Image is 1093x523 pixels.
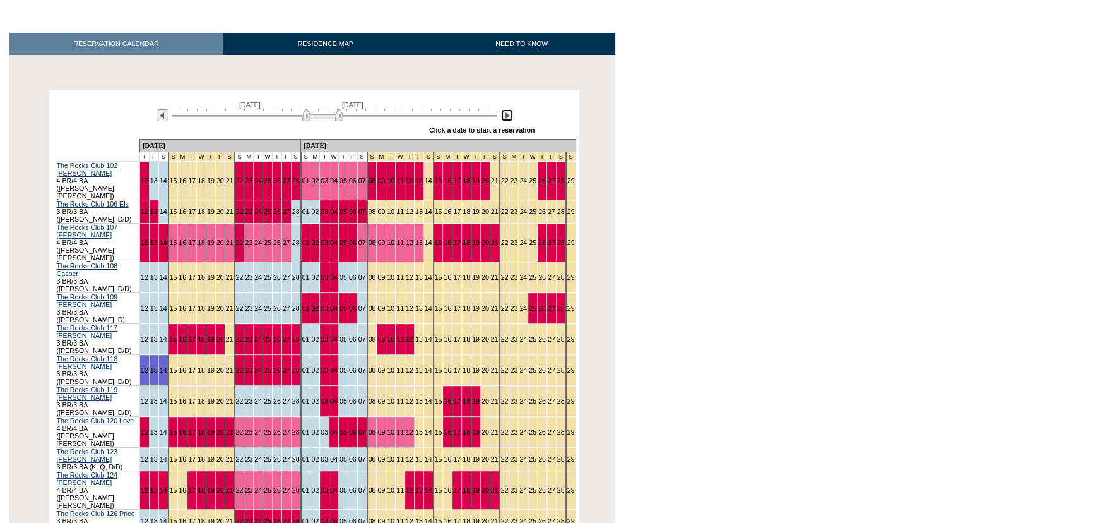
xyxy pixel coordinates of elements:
a: 20 [216,335,224,343]
a: 15 [170,366,177,374]
a: 25 [264,239,271,246]
a: 24 [519,304,527,312]
a: 20 [482,335,489,343]
a: 24 [254,304,262,312]
a: 23 [245,274,252,281]
a: 26 [538,239,546,246]
a: 27 [548,304,555,312]
a: 03 [321,239,328,246]
a: 07 [358,208,366,215]
a: 24 [254,177,262,184]
a: 15 [435,208,442,215]
a: 22 [236,335,244,343]
a: 25 [264,335,271,343]
a: 13 [415,304,423,312]
a: 24 [254,239,262,246]
a: 14 [160,177,167,184]
a: 20 [216,177,224,184]
a: 25 [264,177,271,184]
a: 15 [170,239,177,246]
a: 13 [415,274,423,281]
a: 23 [245,177,252,184]
a: 28 [292,304,300,312]
a: 11 [396,304,404,312]
a: 17 [188,208,196,215]
a: 04 [330,304,338,312]
a: 24 [254,335,262,343]
a: 06 [349,177,357,184]
a: 27 [548,239,555,246]
a: 05 [340,177,347,184]
a: 15 [170,208,177,215]
a: 17 [188,366,196,374]
a: 19 [207,274,215,281]
a: 25 [529,239,536,246]
a: 13 [150,208,158,215]
a: 16 [444,177,451,184]
a: 22 [236,239,244,246]
a: 21 [491,274,499,281]
a: 19 [207,366,215,374]
a: 05 [340,274,347,281]
a: 11 [396,335,404,343]
a: 29 [567,274,575,281]
a: 28 [292,274,300,281]
a: 08 [369,208,376,215]
a: 17 [453,274,461,281]
a: 22 [501,208,509,215]
a: 03 [321,208,328,215]
a: 14 [160,304,167,312]
a: 19 [472,335,480,343]
a: 17 [453,304,461,312]
a: 26 [538,335,546,343]
a: 29 [567,304,575,312]
a: 18 [198,335,205,343]
a: 16 [179,239,186,246]
a: 27 [283,239,290,246]
a: 10 [387,177,394,184]
a: 08 [369,274,376,281]
a: 23 [245,335,252,343]
a: 13 [415,239,423,246]
a: 23 [510,177,517,184]
a: 12 [141,366,148,374]
a: 21 [226,177,233,184]
a: 14 [160,208,167,215]
a: 19 [472,177,480,184]
a: 21 [226,274,233,281]
a: 16 [444,239,451,246]
a: 23 [245,239,252,246]
a: 21 [226,304,233,312]
a: 22 [236,304,244,312]
a: 17 [453,177,461,184]
a: 17 [453,335,461,343]
a: 20 [216,239,224,246]
a: 17 [453,239,461,246]
a: 11 [396,208,404,215]
a: 03 [321,274,328,281]
a: 29 [567,177,575,184]
a: 02 [311,304,319,312]
a: 19 [472,304,480,312]
a: 16 [179,366,186,374]
a: 26 [273,208,281,215]
a: 24 [254,274,262,281]
a: 10 [387,335,394,343]
a: 12 [141,239,148,246]
a: 19 [472,208,480,215]
a: 19 [472,274,480,281]
a: 13 [150,177,158,184]
a: The Rocks Club 109 [PERSON_NAME] [57,293,118,308]
a: 14 [425,239,432,246]
a: 18 [198,274,205,281]
a: 02 [311,208,319,215]
a: 17 [188,335,196,343]
a: 16 [179,304,186,312]
a: 07 [358,335,366,343]
a: 12 [141,208,148,215]
a: 16 [179,274,186,281]
a: 18 [198,366,205,374]
img: Previous [157,109,168,121]
a: 18 [463,335,470,343]
a: 22 [236,208,244,215]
